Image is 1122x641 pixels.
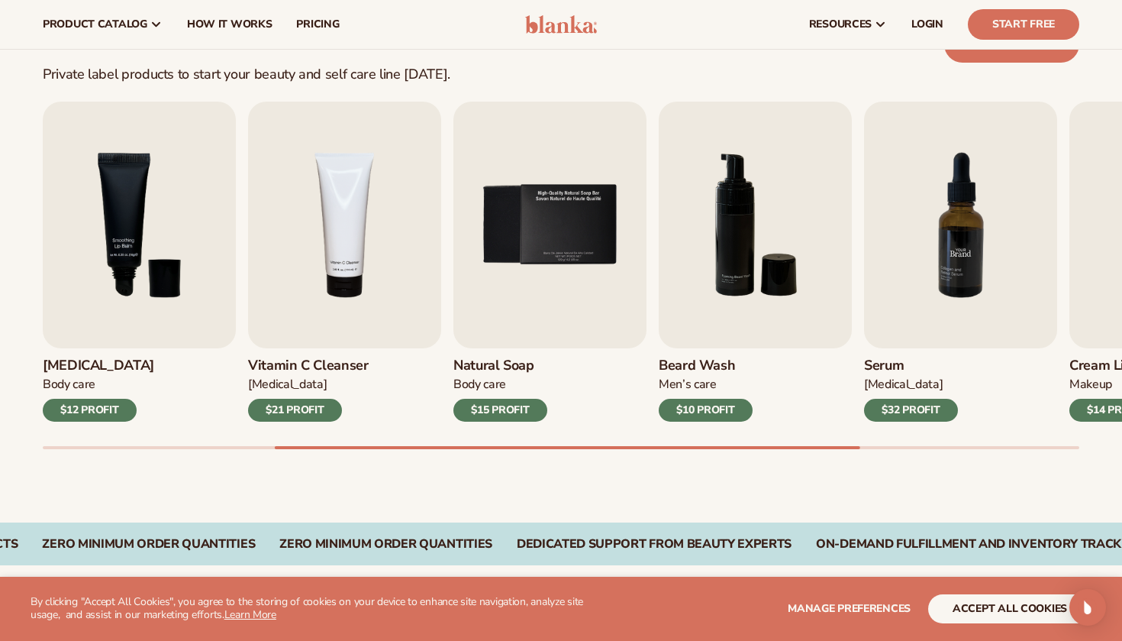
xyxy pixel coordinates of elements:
[248,377,369,393] div: [MEDICAL_DATA]
[525,15,598,34] img: logo
[788,601,911,616] span: Manage preferences
[43,377,154,393] div: Body Care
[864,102,1057,348] img: Shopify Image 8
[43,358,154,374] h3: [MEDICAL_DATA]
[864,102,1057,422] a: 7 / 9
[248,102,441,422] a: 4 / 9
[279,537,492,552] div: Zero Minimum Order QuantitieS
[659,102,852,422] a: 6 / 9
[911,18,943,31] span: LOGIN
[31,596,596,622] p: By clicking "Accept All Cookies", you agree to the storing of cookies on your device to enhance s...
[659,377,753,393] div: Men’s Care
[928,594,1091,623] button: accept all cookies
[248,358,369,374] h3: Vitamin C Cleanser
[864,399,958,422] div: $32 PROFIT
[43,6,450,57] h2: Best sellers
[43,399,137,422] div: $12 PROFIT
[517,537,792,552] div: Dedicated Support From Beauty Experts
[453,377,547,393] div: Body Care
[659,399,753,422] div: $10 PROFIT
[187,18,272,31] span: How It Works
[43,102,236,422] a: 3 / 9
[968,9,1079,40] a: Start Free
[296,18,339,31] span: pricing
[224,607,276,622] a: Learn More
[453,102,646,422] a: 5 / 9
[43,18,147,31] span: product catalog
[788,594,911,623] button: Manage preferences
[1069,589,1106,626] div: Open Intercom Messenger
[864,377,958,393] div: [MEDICAL_DATA]
[43,66,450,83] div: Private label products to start your beauty and self care line [DATE].
[864,358,958,374] h3: Serum
[659,358,753,374] h3: Beard Wash
[453,358,547,374] h3: Natural Soap
[809,18,872,31] span: resources
[453,399,547,422] div: $15 PROFIT
[248,399,342,422] div: $21 PROFIT
[42,537,255,552] div: Zero Minimum Order QuantitieS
